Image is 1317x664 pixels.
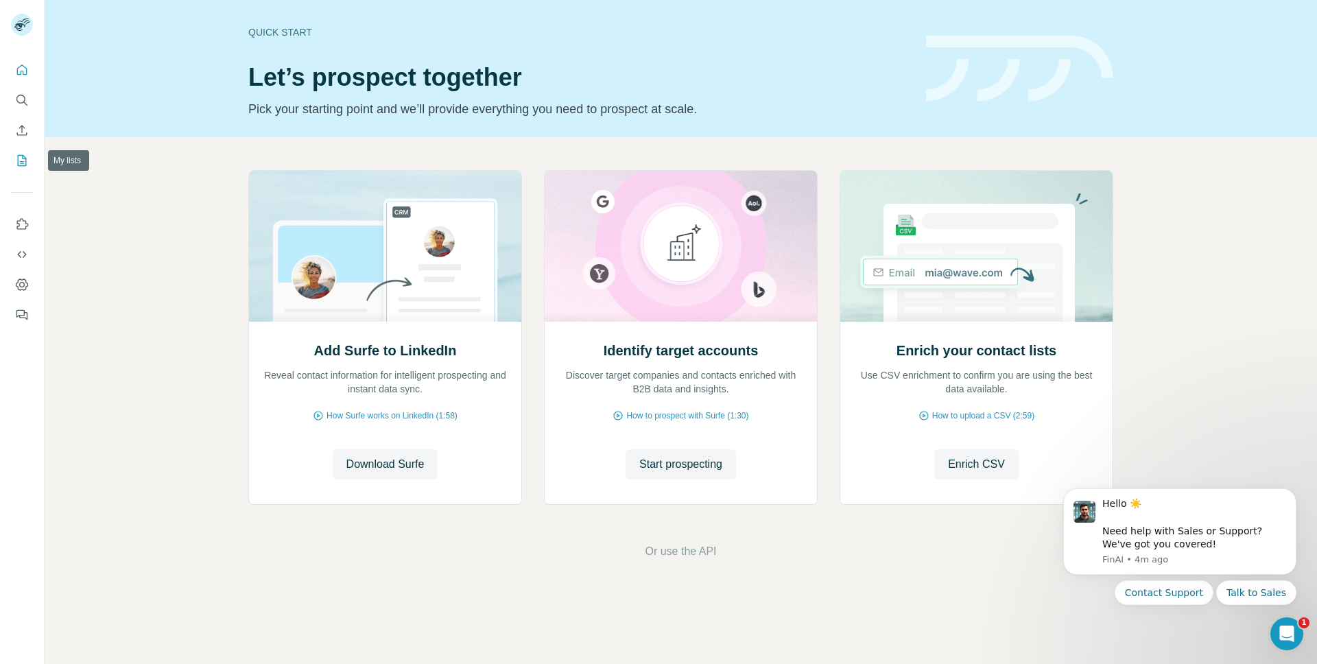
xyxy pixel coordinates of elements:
p: Pick your starting point and we’ll provide everything you need to prospect at scale. [248,99,910,119]
span: How to prospect with Surfe (1:30) [626,410,748,422]
h1: Let’s prospect together [248,64,910,91]
span: 1 [1298,617,1309,628]
p: Use CSV enrichment to confirm you are using the best data available. [854,368,1099,396]
h2: Add Surfe to LinkedIn [314,341,457,360]
span: Enrich CSV [948,456,1005,473]
span: Start prospecting [639,456,722,473]
span: How to upload a CSV (2:59) [932,410,1034,422]
p: Discover target companies and contacts enriched with B2B data and insights. [558,368,803,396]
img: Add Surfe to LinkedIn [248,171,522,322]
button: Quick start [11,58,33,82]
button: Start prospecting [626,449,736,479]
span: How Surfe works on LinkedIn (1:58) [327,410,458,422]
button: Or use the API [645,543,716,560]
button: My lists [11,148,33,173]
div: Quick start [248,25,910,39]
img: Identify target accounts [544,171,818,322]
button: Use Surfe API [11,242,33,267]
button: Feedback [11,303,33,327]
p: Reveal contact information for intelligent prospecting and instant data sync. [263,368,508,396]
iframe: Intercom live chat [1270,617,1303,650]
button: Enrich CSV [11,118,33,143]
span: Download Surfe [346,456,425,473]
button: Dashboard [11,272,33,297]
img: Enrich your contact lists [840,171,1113,322]
iframe: Intercom notifications message [1043,471,1317,657]
button: Search [11,88,33,112]
button: Use Surfe on LinkedIn [11,212,33,237]
img: banner [926,36,1113,102]
h2: Identify target accounts [604,341,759,360]
button: Download Surfe [333,449,438,479]
button: Enrich CSV [934,449,1019,479]
h2: Enrich your contact lists [897,341,1056,360]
